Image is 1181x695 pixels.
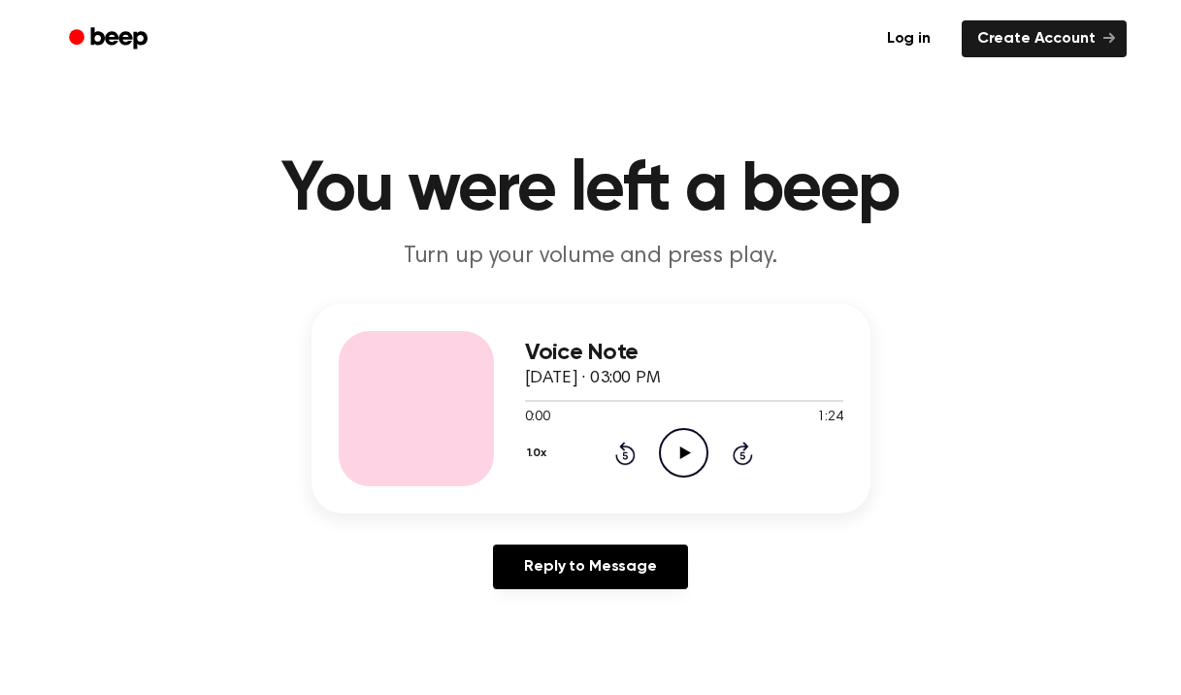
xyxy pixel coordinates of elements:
[55,20,165,58] a: Beep
[868,17,950,61] a: Log in
[525,437,554,470] button: 1.0x
[94,155,1088,225] h1: You were left a beep
[525,370,661,387] span: [DATE] · 03:00 PM
[817,408,842,428] span: 1:24
[962,20,1127,57] a: Create Account
[493,545,687,589] a: Reply to Message
[218,241,964,273] p: Turn up your volume and press play.
[525,340,843,366] h3: Voice Note
[525,408,550,428] span: 0:00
